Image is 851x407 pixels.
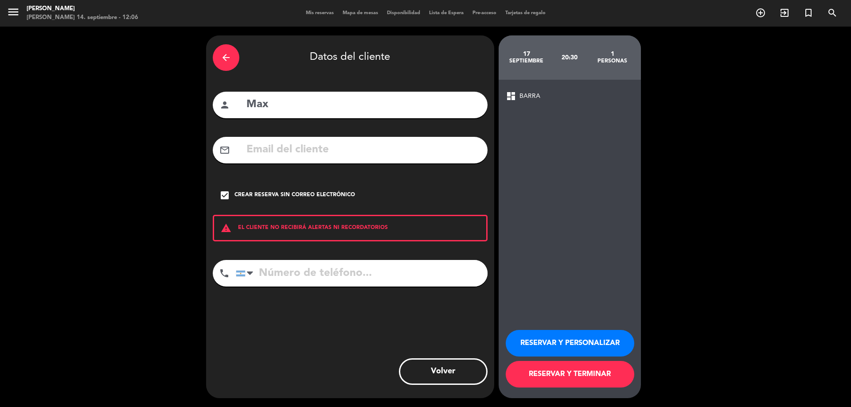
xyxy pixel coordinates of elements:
i: check_box [219,190,230,201]
div: Datos del cliente [213,42,488,73]
button: menu [7,5,20,22]
button: Volver [399,358,488,385]
input: Email del cliente [246,141,481,159]
i: search [827,8,838,18]
i: menu [7,5,20,19]
i: warning [214,223,238,233]
div: [PERSON_NAME] 14. septiembre - 12:06 [27,13,138,22]
i: add_circle_outline [755,8,766,18]
i: turned_in_not [803,8,814,18]
span: dashboard [506,91,516,101]
button: RESERVAR Y PERSONALIZAR [506,330,634,357]
div: EL CLIENTE NO RECIBIRÁ ALERTAS NI RECORDATORIOS [213,215,488,241]
div: personas [591,58,634,65]
input: Número de teléfono... [236,260,488,287]
div: Argentina: +54 [236,260,257,286]
i: exit_to_app [779,8,790,18]
span: Mapa de mesas [338,11,383,16]
input: Nombre del cliente [246,96,481,114]
i: arrow_back [221,52,231,63]
i: person [219,100,230,110]
div: 17 [505,50,548,58]
span: Disponibilidad [383,11,425,16]
div: 1 [591,50,634,58]
div: septiembre [505,58,548,65]
span: Mis reservas [301,11,338,16]
div: Crear reserva sin correo electrónico [234,191,355,200]
i: phone [219,268,230,279]
div: 20:30 [548,42,591,73]
i: mail_outline [219,145,230,155]
span: Tarjetas de regalo [501,11,550,16]
span: Lista de Espera [425,11,468,16]
div: [PERSON_NAME] [27,4,138,13]
button: RESERVAR Y TERMINAR [506,361,634,388]
span: Pre-acceso [468,11,501,16]
span: BARRA [519,91,540,101]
